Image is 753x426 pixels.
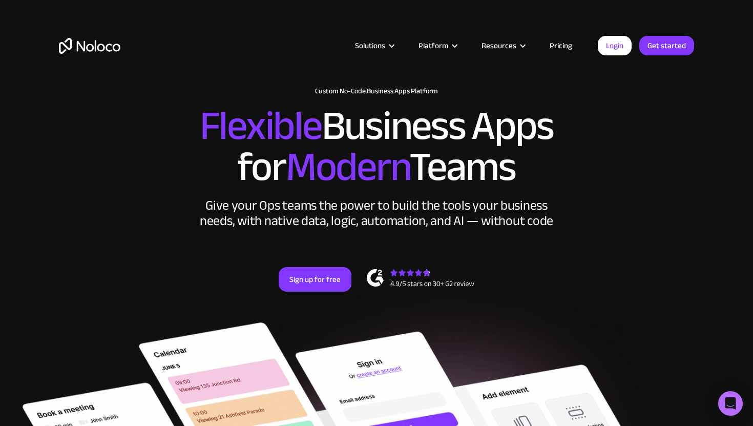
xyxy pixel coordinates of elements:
a: home [59,38,120,54]
h2: Business Apps for Teams [59,106,694,188]
div: Resources [482,39,516,52]
a: Login [598,36,632,55]
div: Resources [469,39,537,52]
div: Platform [406,39,469,52]
a: Sign up for free [279,267,351,292]
div: Solutions [355,39,385,52]
div: Platform [419,39,448,52]
a: Pricing [537,39,585,52]
span: Modern [286,129,409,205]
div: Solutions [342,39,406,52]
a: Get started [639,36,694,55]
span: Flexible [200,88,322,164]
div: Give your Ops teams the power to build the tools your business needs, with native data, logic, au... [197,198,556,229]
div: Open Intercom Messenger [718,391,743,416]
